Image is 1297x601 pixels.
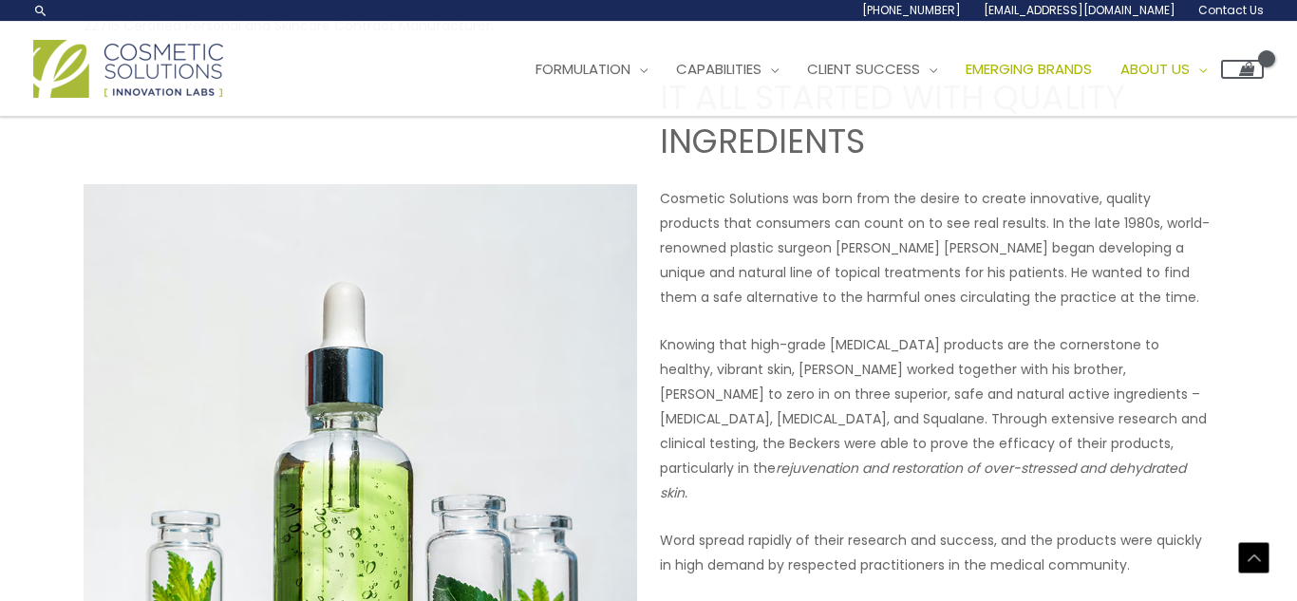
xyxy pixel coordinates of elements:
[676,59,761,79] span: Capabilities
[660,186,1213,310] p: Cosmetic Solutions was born from the desire to create innovative, quality products that consumers...
[662,41,793,98] a: Capabilities
[1221,60,1264,79] a: View Shopping Cart, empty
[521,41,662,98] a: Formulation
[951,41,1106,98] a: Emerging Brands
[862,2,961,18] span: [PHONE_NUMBER]
[536,59,630,79] span: Formulation
[984,2,1175,18] span: [EMAIL_ADDRESS][DOMAIN_NAME]
[807,59,920,79] span: Client Success
[507,41,1264,98] nav: Site Navigation
[1198,2,1264,18] span: Contact Us
[33,3,48,18] a: Search icon link
[660,76,1213,162] h2: IT ALL STARTED WITH QUALITY INGREDIENTS
[1120,59,1190,79] span: About Us
[966,59,1092,79] span: Emerging Brands
[660,528,1213,577] p: Word spread rapidly of their research and success, and the products were quickly in high demand b...
[660,459,1186,502] em: rejuvenation and restoration of over-stressed and dehydrated skin.
[660,332,1213,505] p: Knowing that high-grade [MEDICAL_DATA] products are the cornerstone to healthy, vibrant skin, [PE...
[793,41,951,98] a: Client Success
[33,40,223,98] img: Cosmetic Solutions Logo
[1106,41,1221,98] a: About Us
